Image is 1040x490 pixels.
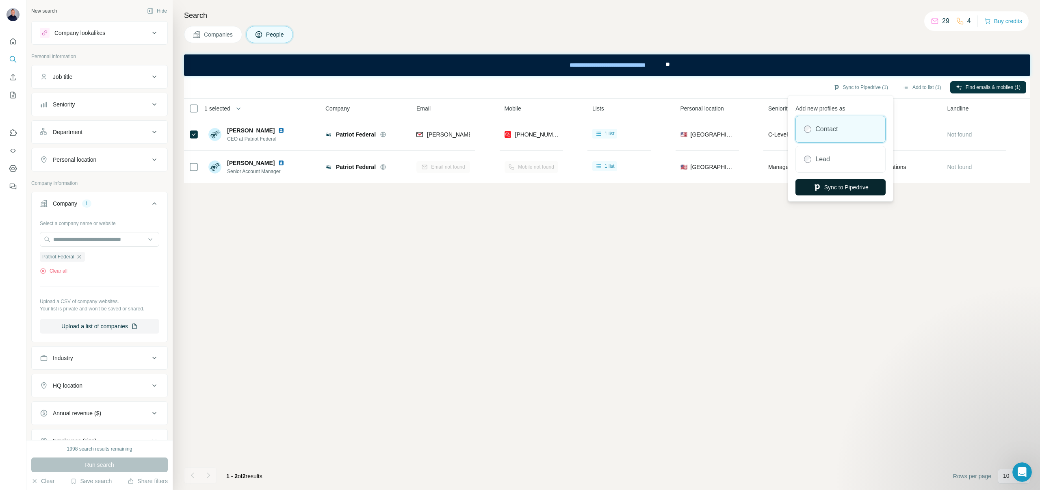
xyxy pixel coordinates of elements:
[336,163,376,171] span: Patriot Federal
[53,437,96,445] div: Employees (size)
[336,130,376,139] span: Patriot Federal
[227,159,275,167] span: [PERSON_NAME]
[604,163,615,170] span: 1 list
[6,126,19,140] button: Use Surfe on LinkedIn
[1012,462,1032,482] iframe: Intercom live chat
[6,8,19,21] img: Avatar
[966,84,1020,91] span: Find emails & mobiles (1)
[278,127,284,134] img: LinkedIn logo
[82,200,91,207] div: 1
[227,126,275,134] span: [PERSON_NAME]
[795,179,886,195] button: Sync to Pipedrive
[6,70,19,85] button: Enrich CSV
[32,376,167,395] button: HQ location
[208,128,221,141] img: Avatar
[897,81,947,93] button: Add to list (1)
[243,473,246,479] span: 2
[6,52,19,67] button: Search
[947,104,969,113] span: Landline
[953,472,991,480] span: Rows per page
[6,88,19,102] button: My lists
[53,128,82,136] div: Department
[53,354,73,362] div: Industry
[53,73,72,81] div: Job title
[515,131,566,138] span: [PHONE_NUMBER]
[53,382,82,390] div: HQ location
[226,473,238,479] span: 1 - 2
[416,130,423,139] img: provider findymail logo
[238,473,243,479] span: of
[53,100,75,108] div: Seniority
[768,164,791,170] span: Manager
[828,81,894,93] button: Sync to Pipedrive (1)
[967,16,971,26] p: 4
[947,131,972,138] span: Not found
[53,156,96,164] div: Personal location
[942,16,949,26] p: 29
[6,179,19,194] button: Feedback
[31,477,54,485] button: Clear
[32,122,167,142] button: Department
[54,29,105,37] div: Company lookalikes
[680,130,687,139] span: 🇺🇸
[32,403,167,423] button: Annual revenue ($)
[950,81,1026,93] button: Find emails & mobiles (1)
[53,199,77,208] div: Company
[505,104,521,113] span: Mobile
[680,104,724,113] span: Personal location
[691,163,734,171] span: [GEOGRAPHIC_DATA]
[32,431,167,451] button: Employees (size)
[6,34,19,49] button: Quick start
[32,348,167,368] button: Industry
[141,5,173,17] button: Hide
[227,168,288,175] span: Senior Account Manager
[40,319,159,334] button: Upload a list of companies
[32,67,167,87] button: Job title
[325,131,332,138] img: Logo of Patriot Federal
[31,53,168,60] p: Personal information
[795,101,886,113] p: Add new profiles as
[984,15,1022,27] button: Buy credits
[427,131,570,138] span: [PERSON_NAME][EMAIL_ADDRESS][DOMAIN_NAME]
[947,164,972,170] span: Not found
[6,143,19,158] button: Use Surfe API
[42,253,74,260] span: Patriot Federal
[325,164,332,170] img: Logo of Patriot Federal
[204,104,230,113] span: 1 selected
[278,160,284,166] img: LinkedIn logo
[266,30,285,39] span: People
[815,154,830,164] label: Lead
[31,180,168,187] p: Company information
[691,130,734,139] span: [GEOGRAPHIC_DATA]
[40,298,159,305] p: Upload a CSV of company websites.
[208,160,221,173] img: Avatar
[604,130,615,137] span: 1 list
[416,104,431,113] span: Email
[40,217,159,227] div: Select a company name or website
[505,130,511,139] img: provider prospeo logo
[31,7,57,15] div: New search
[768,131,788,138] span: C-Level
[1003,472,1010,480] p: 10
[32,23,167,43] button: Company lookalikes
[184,54,1030,76] iframe: Banner
[32,150,167,169] button: Personal location
[40,267,67,275] button: Clear all
[815,124,838,134] label: Contact
[325,104,350,113] span: Company
[184,10,1030,21] h4: Search
[67,445,132,453] div: 1998 search results remaining
[226,473,262,479] span: results
[680,163,687,171] span: 🇺🇸
[768,104,790,113] span: Seniority
[32,95,167,114] button: Seniority
[227,135,288,143] span: CEO at Patriot Federal
[204,30,234,39] span: Companies
[40,305,159,312] p: Your list is private and won't be saved or shared.
[128,477,168,485] button: Share filters
[53,409,101,417] div: Annual revenue ($)
[592,104,604,113] span: Lists
[70,477,112,485] button: Save search
[32,194,167,217] button: Company1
